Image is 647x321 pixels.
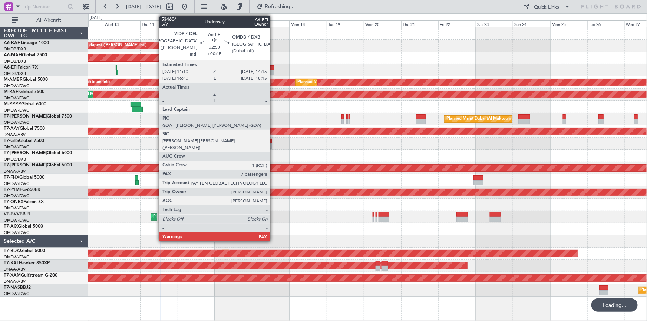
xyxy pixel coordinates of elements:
[4,90,44,94] a: M-RAFIGlobal 7500
[252,20,290,27] div: Sun 17
[4,261,19,265] span: T7-XAL
[4,188,22,192] span: T7-P1MP
[534,4,559,11] div: Quick Links
[513,20,550,27] div: Sun 24
[476,20,513,27] div: Sat 23
[289,20,327,27] div: Mon 18
[153,211,226,222] div: Planned Maint Dubai (Al Maktoum Intl)
[4,205,29,211] a: OMDW/DWC
[4,83,29,89] a: OMDW/DWC
[4,267,26,272] a: DNAA/ABV
[4,224,18,229] span: T7-AIX
[4,181,29,186] a: OMDW/DWC
[4,151,72,155] a: T7-[PERSON_NAME]Global 6000
[4,114,47,119] span: T7-[PERSON_NAME]
[4,175,19,180] span: T7-FHX
[4,261,50,265] a: T7-XALHawker 850XP
[4,53,22,57] span: A6-MAH
[215,20,252,27] div: Sat 16
[103,20,141,27] div: Wed 13
[550,20,588,27] div: Mon 25
[4,65,17,70] span: A6-EFI
[4,65,38,70] a: A6-EFIFalcon 7X
[4,188,40,192] a: T7-P1MPG-650ER
[4,212,30,216] a: VP-BVVBBJ1
[4,46,26,52] a: OMDB/DXB
[4,90,19,94] span: M-RAFI
[4,212,20,216] span: VP-BVV
[4,102,46,106] a: M-RRRRGlobal 6000
[4,273,57,278] a: T7-XAMGulfstream G-200
[4,193,29,199] a: OMDW/DWC
[4,249,45,253] a: T7-BDAGlobal 5000
[4,169,26,174] a: DNAA/ABV
[4,139,19,143] span: T7-GTS
[4,102,21,106] span: M-RRRR
[4,163,47,168] span: T7-[PERSON_NAME]
[4,200,44,204] a: T7-ONEXFalcon 8X
[23,1,65,12] input: Trip Number
[4,59,26,64] a: OMDB/DXB
[4,291,29,297] a: OMDW/DWC
[126,3,161,10] span: [DATE] - [DATE]
[4,273,21,278] span: T7-XAM
[4,120,29,125] a: OMDW/DWC
[4,126,45,131] a: T7-AAYGlobal 7500
[4,224,43,229] a: T7-AIXGlobal 5000
[4,126,20,131] span: T7-AAY
[90,15,102,21] div: [DATE]
[140,20,178,27] div: Thu 14
[4,41,21,45] span: A6-KAH
[519,1,574,13] button: Quick Links
[587,20,625,27] div: Tue 26
[51,40,146,51] div: Unplanned Maint Budapest ([PERSON_NAME] Intl)
[327,20,364,27] div: Tue 19
[253,1,298,13] button: Refreshing...
[438,20,476,27] div: Fri 22
[364,20,401,27] div: Wed 20
[591,298,638,312] div: Loading...
[4,285,31,290] a: T7-NASBBJ2
[4,53,47,57] a: A6-MAHGlobal 7500
[4,254,29,260] a: OMDW/DWC
[4,175,44,180] a: T7-FHXGlobal 5000
[401,20,439,27] div: Thu 21
[4,218,29,223] a: OMDW/DWC
[4,139,44,143] a: T7-GTSGlobal 7500
[4,163,72,168] a: T7-[PERSON_NAME]Global 6000
[4,77,23,82] span: M-AMBR
[4,77,48,82] a: M-AMBRGlobal 5000
[8,14,80,26] button: All Aircraft
[178,20,215,27] div: Fri 15
[4,95,29,101] a: OMDW/DWC
[4,114,72,119] a: T7-[PERSON_NAME]Global 7500
[4,132,26,138] a: DNAA/ABV
[4,230,29,235] a: OMDW/DWC
[4,156,26,162] a: OMDB/DXB
[264,4,296,9] span: Refreshing...
[19,18,78,23] span: All Aircraft
[4,279,26,284] a: DNAA/ABV
[4,285,20,290] span: T7-NAS
[446,113,519,125] div: Planned Maint Dubai (Al Maktoum Intl)
[297,77,370,88] div: Planned Maint Dubai (Al Maktoum Intl)
[4,151,47,155] span: T7-[PERSON_NAME]
[4,144,29,150] a: OMDW/DWC
[4,200,23,204] span: T7-ONEX
[4,41,49,45] a: A6-KAHLineage 1000
[4,249,20,253] span: T7-BDA
[4,71,26,76] a: OMDB/DXB
[4,107,29,113] a: OMDW/DWC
